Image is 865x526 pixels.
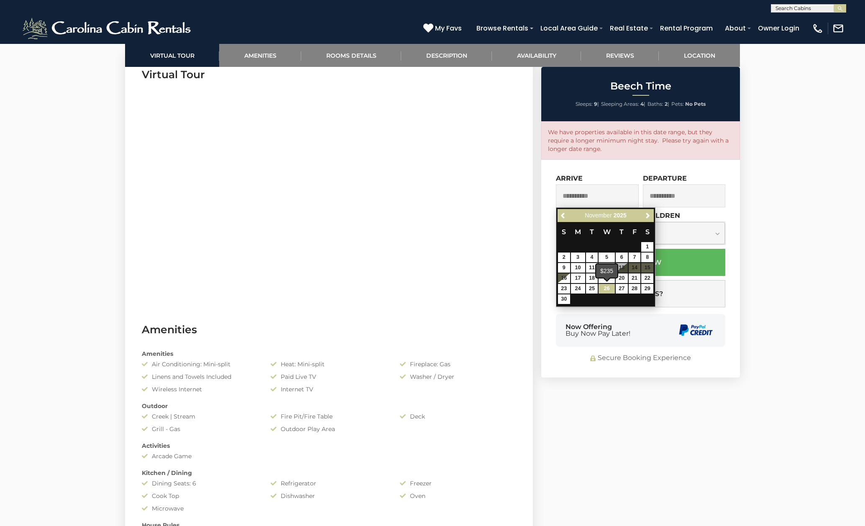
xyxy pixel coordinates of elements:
[264,492,393,500] div: Dishwasher
[647,99,669,110] li: |
[558,273,570,283] a: 16
[721,21,750,36] a: About
[562,228,566,236] span: Sunday
[641,242,653,252] a: 1
[645,212,651,219] span: Next
[136,452,264,460] div: Arcade Game
[136,469,522,477] div: Kitchen / Dining
[616,284,628,294] a: 27
[301,44,401,67] a: Rooms Details
[590,228,594,236] span: Tuesday
[394,479,522,488] div: Freezer
[643,174,687,182] label: Departure
[581,44,659,67] a: Reviews
[394,360,522,368] div: Fireplace: Gas
[536,21,602,36] a: Local Area Guide
[264,425,393,433] div: Outdoor Play Area
[472,21,532,36] a: Browse Rentals
[142,67,516,82] h3: Virtual Tour
[136,504,264,513] div: Microwave
[586,263,598,273] a: 11
[629,273,641,283] a: 21
[566,330,630,337] span: Buy Now Pay Later!
[616,273,628,283] a: 20
[619,228,624,236] span: Thursday
[832,23,844,34] img: mail-regular-white.png
[585,212,612,219] span: November
[394,412,522,421] div: Deck
[136,479,264,488] div: Dining Seats: 6
[558,210,569,221] a: Previous
[548,128,733,153] p: We have properties available in this date range, but they require a longer minimum night stay. Pl...
[659,44,740,67] a: Location
[142,322,516,337] h3: Amenities
[640,101,644,107] strong: 4
[125,44,219,67] a: Virtual Tour
[571,253,585,262] a: 3
[601,101,639,107] span: Sleeping Areas:
[136,373,264,381] div: Linens and Towels Included
[558,253,570,262] a: 2
[264,412,393,421] div: Fire Pit/Fire Table
[136,360,264,368] div: Air Conditioning: Mini-split
[599,253,614,262] a: 5
[671,101,684,107] span: Pets:
[629,253,641,262] a: 7
[394,373,522,381] div: Washer / Dryer
[21,16,194,41] img: White-1-2.png
[136,385,264,393] div: Wireless Internet
[656,21,717,36] a: Rental Program
[558,284,570,294] a: 23
[136,412,264,421] div: Creek | Stream
[575,228,581,236] span: Monday
[599,284,614,294] a: 26
[136,350,522,358] div: Amenities
[586,253,598,262] a: 4
[576,99,599,110] li: |
[558,294,570,304] a: 30
[264,360,393,368] div: Heat: Mini-split
[264,385,393,393] div: Internet TV
[571,263,585,273] a: 10
[616,253,628,262] a: 6
[665,101,668,107] strong: 2
[594,101,597,107] strong: 9
[576,101,593,107] span: Sleeps:
[219,44,301,67] a: Amenities
[641,253,653,262] a: 8
[571,284,585,294] a: 24
[629,284,641,294] a: 28
[423,23,464,34] a: My Favs
[264,373,393,381] div: Paid Live TV
[632,228,637,236] span: Friday
[264,479,393,488] div: Refrigerator
[812,23,824,34] img: phone-regular-white.png
[543,81,738,92] h2: Beech Time
[645,228,650,236] span: Saturday
[136,425,264,433] div: Grill - Gas
[586,273,598,283] a: 18
[643,212,680,220] label: Children
[647,101,663,107] span: Baths:
[641,273,653,283] a: 22
[614,212,627,219] span: 2025
[601,99,645,110] li: |
[560,212,567,219] span: Previous
[401,44,492,67] a: Description
[606,21,652,36] a: Real Estate
[641,284,653,294] a: 29
[435,23,462,33] span: My Favs
[642,210,653,221] a: Next
[136,402,522,410] div: Outdoor
[571,273,585,283] a: 17
[754,21,804,36] a: Owner Login
[566,324,630,337] div: Now Offering
[586,284,598,294] a: 25
[136,492,264,500] div: Cook Top
[556,353,725,363] div: Secure Booking Experience
[136,442,522,450] div: Activities
[603,228,611,236] span: Wednesday
[685,101,706,107] strong: No Pets
[556,174,583,182] label: Arrive
[394,492,522,500] div: Oven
